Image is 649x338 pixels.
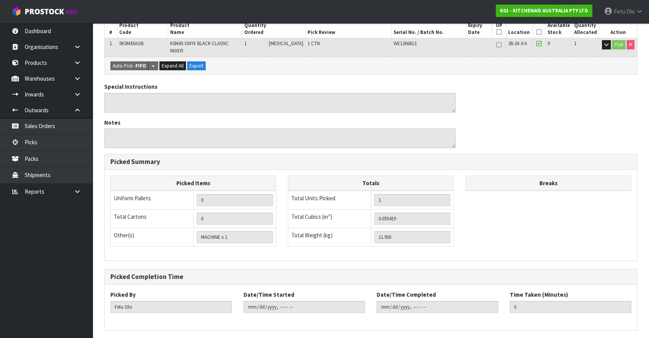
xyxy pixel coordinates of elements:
[242,20,306,38] th: Quantity Ordered
[111,191,194,210] td: Uniform Pallets
[159,61,186,71] button: Expand All
[244,40,247,47] span: 1
[500,7,588,14] strong: K01 - KITCHENAID AUSTRALIA PTY LTD
[466,176,631,191] th: Breaks
[466,20,492,38] th: Expiry Date
[110,158,631,166] h3: Picked Summary
[288,210,371,228] td: Total Cubics (m³)
[110,301,232,313] input: Picked By
[288,176,454,191] th: Totals
[135,63,146,69] strong: FIFO
[506,20,533,38] th: Location
[110,273,631,281] h3: Picked Completion Time
[546,20,572,38] th: Available Stock
[12,7,21,16] img: cube-alt.png
[168,20,242,38] th: Product Name
[572,20,599,38] th: Quantity Allocated
[377,291,436,299] label: Date/Time Completed
[119,40,144,47] span: 5KSM45AOB
[394,40,416,47] span: WE1266813
[105,20,117,38] th: #
[614,8,625,15] span: Fetu
[269,40,303,47] span: [MEDICAL_DATA]
[391,20,466,38] th: Serial No. / Batch No.
[612,40,625,49] button: Pick
[243,291,294,299] label: Date/Time Started
[492,20,506,38] th: UP
[308,40,320,47] span: 1 CTN
[508,40,527,47] span: 38-24-3-A
[548,40,550,47] span: 0
[627,8,635,15] span: Olo
[110,61,149,71] button: Auto Pick -FIFO
[288,228,371,247] td: Total Weight (kg)
[306,20,392,38] th: Pick Review
[104,118,120,127] label: Notes
[496,5,592,17] a: K01 - KITCHENAID AUSTRALIA PTY LTD
[66,8,78,16] small: WMS
[111,176,276,191] th: Picked Items
[187,61,206,71] button: Export
[104,83,157,91] label: Special Instructions
[111,210,194,228] td: Total Cartons
[288,191,371,210] td: Total Units Picked
[599,20,637,38] th: Action
[170,40,229,54] span: KSM45 ONYX BLACK CLASSIC MIXER
[117,20,168,38] th: Product Code
[510,301,631,313] input: Time Taken
[110,291,136,299] label: Picked By
[510,291,568,299] label: Time Taken (Minutes)
[574,40,576,47] span: 1
[162,63,184,69] span: Expand All
[111,228,194,247] td: Other(s)
[197,194,273,206] input: UNIFORM P LINES
[110,40,112,47] span: 1
[197,213,273,225] input: OUTERS TOTAL = CTN
[25,7,64,17] span: ProStock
